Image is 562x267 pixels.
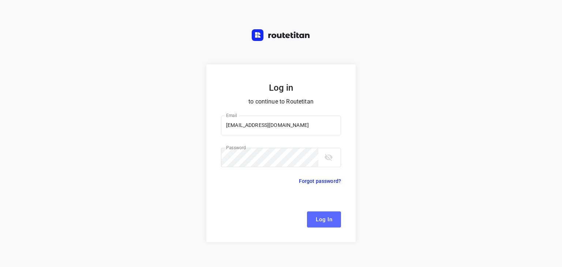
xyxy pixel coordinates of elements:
h5: Log in [221,82,341,94]
p: Forgot password? [299,177,341,185]
button: toggle password visibility [321,150,336,165]
button: Log In [307,211,341,227]
img: Routetitan [252,29,310,41]
p: to continue to Routetitan [221,97,341,107]
span: Log In [316,215,332,224]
